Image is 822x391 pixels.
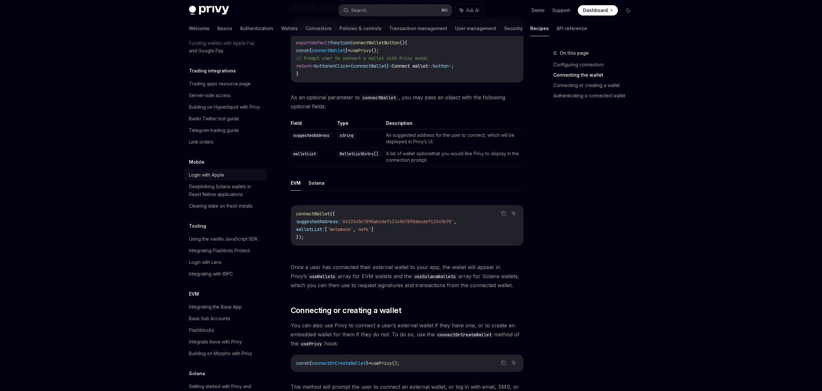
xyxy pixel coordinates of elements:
[350,48,371,53] span: usePrivy
[312,360,366,366] span: connectOrCreateWallet
[296,211,330,217] span: connectWallet
[189,270,233,278] div: Integrating with tRPC
[335,120,383,129] th: Type
[189,126,239,134] div: Telegram trading guide
[327,226,353,232] span: 'metamask'
[314,63,330,69] span: button
[189,6,229,15] img: dark logo
[530,21,549,36] a: Recipes
[348,48,350,53] span: =
[189,258,222,266] div: Login with Lens
[184,245,266,256] a: Integrating Flashbots Protect
[560,49,589,57] span: On this page
[184,169,266,181] a: Login with Apple
[387,63,389,69] span: }
[623,5,633,16] button: Toggle dark mode
[312,40,330,46] span: default
[291,120,335,129] th: Field
[441,8,448,13] span: ⌘ K
[309,360,312,366] span: {
[189,21,210,36] a: Welcome
[366,360,369,366] span: }
[296,63,312,69] span: return
[184,113,266,125] a: Bankr Twitter bot guide
[337,151,381,157] code: WalletListEntry[]
[405,40,407,46] span: {
[189,183,263,198] div: Deeplinking Solana wallets in React Native applications
[296,226,325,232] span: walletList:
[184,268,266,280] a: Integrating with tRPC
[360,94,399,101] code: connectWallet
[369,360,371,366] span: =
[356,226,371,232] span: 'safe'
[451,63,454,69] span: ;
[184,136,266,148] a: Limit orders
[337,132,356,139] code: string
[296,234,304,240] span: });
[189,247,250,255] div: Integrating Flashbots Protect
[184,101,266,113] a: Building on Hyperliquid with Privy
[350,63,353,69] span: {
[353,63,387,69] span: connectWallet
[309,48,312,53] span: {
[330,40,350,46] span: function
[189,39,263,55] div: Funding wallets with Apple Pay and Google Pay
[296,219,340,224] span: suggestedAddress:
[371,226,374,232] span: ]
[184,90,266,101] a: Server-side access
[504,21,523,36] a: Security
[184,313,266,324] a: Base Sub Accounts
[296,55,428,61] span: // Prompt user to connect a wallet with Privy modal
[400,40,405,46] span: ()
[353,226,356,232] span: ,
[371,48,379,53] span: ();
[217,21,232,36] a: Basics
[189,202,253,210] div: Clearing state on fresh installs
[552,7,570,14] a: Support
[184,256,266,268] a: Login with Lens
[189,138,213,146] div: Limit orders
[296,360,309,366] span: const
[449,63,451,69] span: >
[553,91,639,101] a: Authenticating a connected wallet
[532,7,545,14] a: Demo
[291,321,524,348] span: You can also use Privy to connect a user’s external wallet if they have one, or to create an embe...
[308,175,325,190] button: Solana
[499,359,508,367] button: Copy the contents from the code block
[291,151,318,157] code: walletList
[383,148,524,166] td: A list of wallet optionsthat you would like Privy to display in the connection prompt.
[345,48,348,53] span: }
[412,273,458,280] code: useSolanaWallets
[330,211,335,217] span: ({
[306,21,332,36] a: Connectors
[184,78,266,90] a: Trading apps resource page
[189,350,252,357] div: Building on Morpho with Privy
[189,115,239,123] div: Bankr Twitter bot guide
[281,21,298,36] a: Wallets
[510,359,518,367] button: Ask AI
[189,103,260,111] div: Building on Hyperliquid with Privy
[312,48,345,53] span: connectWallet
[371,360,392,366] span: usePrivy
[189,326,214,334] div: Flashblocks
[189,158,204,166] h5: Mobile
[189,222,206,230] h5: Tooling
[330,63,348,69] span: onClick
[291,305,401,316] span: Connecting or creating a wallet
[428,63,433,69] span: </
[339,21,381,36] a: Policies & controls
[553,60,639,70] a: Configuring connectors
[553,70,639,80] a: Connecting the wallet
[184,200,266,212] a: Clearing state on fresh installs
[189,303,242,311] div: Integrating the Base App
[383,120,524,129] th: Description
[189,92,231,99] div: Server-side access
[350,40,400,46] span: ConnectWalletButton
[553,80,639,91] a: Connecting or creating a wallet
[339,5,452,16] button: Search...⌘K
[389,21,447,36] a: Transaction management
[298,340,324,347] code: usePrivy
[296,48,309,53] span: const
[189,235,258,243] div: Using the vanilla JavaScript SDK
[189,338,242,346] div: Integrate Aave with Privy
